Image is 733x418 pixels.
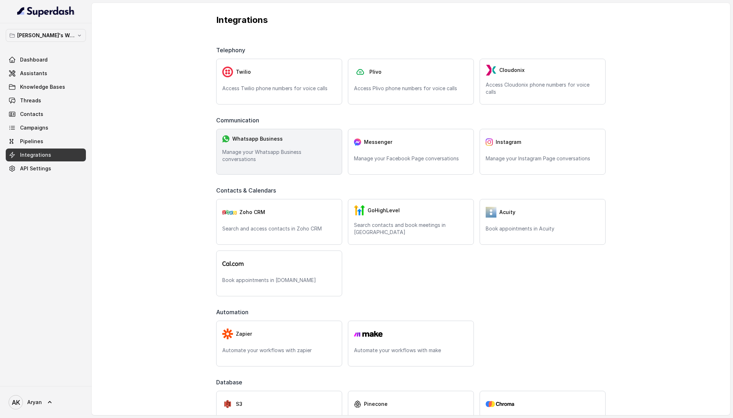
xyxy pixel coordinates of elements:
img: logo.svg [222,261,244,266]
button: [PERSON_NAME]'s Workspace [6,29,86,42]
p: Manage your Whatsapp Business conversations [222,149,336,163]
p: Search contacts and book meetings in [GEOGRAPHIC_DATA] [354,222,468,236]
a: Threads [6,94,86,107]
img: make.9612228e6969ffa0cff73be6442878a9.svg [354,331,383,337]
a: Assistants [6,67,86,80]
span: Assistants [20,70,47,77]
a: Aryan [6,392,86,412]
a: Pipelines [6,135,86,148]
p: Access Twilio phone numbers for voice calls [222,85,336,92]
span: Pinecone [364,400,388,408]
span: S3 [236,400,242,408]
img: twilio.7c09a4f4c219fa09ad352260b0a8157b.svg [222,67,233,77]
p: Book appointments in [DOMAIN_NAME] [222,277,336,284]
img: s3.e556dc313d5176e93d1286f719841d46.svg [222,399,233,409]
a: Contacts [6,108,86,121]
span: Whatsapp Business [232,135,283,142]
p: Manage your Facebook Page conversations [354,155,468,162]
span: Integrations [20,151,51,159]
span: Knowledge Bases [20,83,65,91]
span: Threads [20,97,41,104]
span: Pipelines [20,138,43,145]
span: GoHighLevel [368,207,400,214]
span: Contacts [20,111,43,118]
p: Automate your workflows with zapier [222,347,336,354]
text: AK [12,399,20,406]
span: Acuity [499,209,515,216]
span: Plivo [369,68,382,76]
span: Contacts & Calendars [216,186,279,195]
span: Campaigns [20,124,48,131]
span: Database [216,378,245,387]
img: zapier.4543f92affefe6d6ca2465615c429059.svg [222,329,233,339]
a: API Settings [6,162,86,175]
img: ChromaDB [486,400,514,408]
span: Cloudonix [499,67,525,74]
p: [PERSON_NAME]'s Workspace [17,31,74,40]
p: Automate your workflows with make [354,347,468,354]
img: LzEnlUgADIwsuYwsTIxNLkxQDEyBEgDTDZAMjs1Qgy9jUyMTMxBzEB8uASKBKLgDqFxF08kI1lQAAAABJRU5ErkJggg== [486,65,496,76]
span: Dashboard [20,56,48,63]
p: Search and access contacts in Zoho CRM [222,225,336,232]
span: Communication [216,116,262,125]
img: plivo.d3d850b57a745af99832d897a96997ac.svg [354,67,366,78]
span: Twilio [236,68,251,76]
span: Aryan [27,399,42,406]
img: whatsapp.f50b2aaae0bd8934e9105e63dc750668.svg [222,135,229,142]
a: Knowledge Bases [6,81,86,93]
p: Access Plivo phone numbers for voice calls [354,85,468,92]
p: Book appointments in Acuity [486,225,599,232]
span: Zapier [236,330,252,337]
img: 5vvjV8cQY1AVHSZc2N7qU9QabzYIM+zpgiA0bbq9KFoni1IQNE8dHPp0leJjYW31UJeOyZnSBUO77gdMaNhFCgpjLZzFnVhVC... [486,207,496,218]
span: Messenger [364,138,392,146]
img: messenger.2e14a0163066c29f9ca216c7989aa592.svg [354,138,361,146]
img: light.svg [17,6,75,17]
img: zohoCRM.b78897e9cd59d39d120b21c64f7c2b3a.svg [222,210,237,215]
span: API Settings [20,165,51,172]
a: Integrations [6,149,86,161]
img: Pinecone [354,400,361,408]
span: Instagram [496,138,521,146]
p: Integrations [216,14,606,26]
a: Campaigns [6,121,86,134]
p: Manage your Instagram Page conversations [486,155,599,162]
p: Access Cloudonix phone numbers for voice calls [486,81,599,96]
a: Dashboard [6,53,86,66]
img: instagram.04eb0078a085f83fc525.png [486,138,493,146]
span: Zoho CRM [239,209,265,216]
span: Automation [216,308,251,316]
span: Telephony [216,46,248,54]
img: GHL.59f7fa3143240424d279.png [354,205,365,216]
